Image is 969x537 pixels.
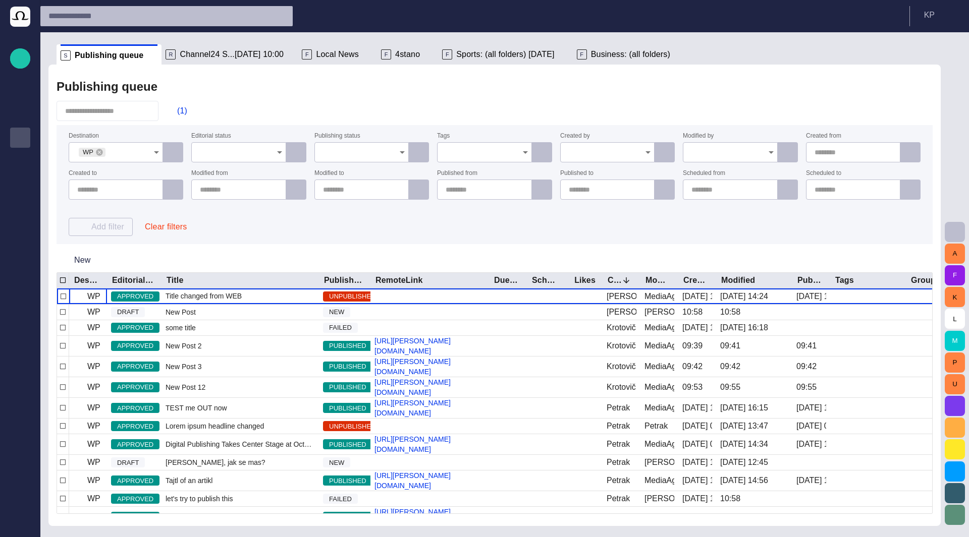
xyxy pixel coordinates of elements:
span: APPROVED [111,440,159,450]
p: K P [924,9,935,21]
button: P [945,352,965,373]
p: Editorial Admin [14,293,26,303]
span: DRAFT [111,307,145,317]
div: MediaAgent [644,361,674,372]
div: Media [10,168,30,188]
span: some title [166,323,196,333]
div: Publishing status [324,275,362,285]
span: APPROVED [111,341,159,351]
p: F [442,49,452,59]
h2: Publishing queue [57,80,157,94]
div: Modified by [645,275,670,285]
p: F [381,49,391,59]
p: [URL][DOMAIN_NAME] [14,313,26,323]
button: Open [273,145,287,159]
button: A [945,244,965,264]
p: WP [87,340,100,352]
span: Ahoj kamo, jak se mas? [166,457,265,467]
div: Petrak [607,439,630,450]
div: Created by [608,275,632,285]
span: New Post [166,307,196,317]
span: Local News [316,49,359,59]
div: 09:42 [682,361,703,372]
button: New [57,251,109,269]
a: [URL][PERSON_NAME][DOMAIN_NAME] [370,470,489,491]
span: Media-test with filter [14,212,26,224]
div: Media-test with filter [10,208,30,228]
button: (1) [163,102,192,120]
div: FLocal News [298,44,377,65]
p: Rundowns [14,91,26,101]
div: Petrak [607,475,630,486]
span: APPROVED [111,362,159,372]
button: Open [641,145,655,159]
span: New Post 2 [166,341,202,351]
p: WP [87,456,100,468]
div: Petrak [607,421,630,432]
p: WP [87,306,100,318]
label: Created from [806,133,841,140]
button: F [945,265,965,285]
div: Destination [74,275,99,285]
div: 9/5 15:46 [682,475,712,486]
div: 9/5 16:14 [682,322,712,333]
span: APPROVED [111,323,159,333]
div: Editorial status [112,275,153,285]
button: Open [764,145,778,159]
button: Clear filters [137,218,195,236]
span: Media [14,172,26,184]
div: AI Assistant [10,329,30,349]
p: WP [87,474,100,487]
label: Scheduled to [806,170,841,177]
button: U [945,374,965,394]
label: Scheduled from [683,170,725,177]
span: New Post 12 [166,382,205,392]
p: Media-test with filter [14,212,26,222]
label: Modified from [191,170,228,177]
div: MediaAgent [644,322,674,333]
span: APPROVED [111,291,159,302]
label: Created to [69,170,97,177]
a: [URL][PERSON_NAME][DOMAIN_NAME] [370,377,489,397]
div: Petrak [644,421,668,432]
div: 9/5 15:51 [796,475,826,486]
button: L [945,309,965,329]
div: 09:41 [796,340,817,351]
div: [URL][DOMAIN_NAME] [10,309,30,329]
label: Modified to [314,170,344,177]
button: Open [395,145,409,159]
span: Publishing queue [75,50,143,61]
p: Octopus [14,353,26,364]
div: MediaAgent [644,340,674,351]
div: Group [911,275,936,285]
p: Administration [14,192,26,202]
button: Open [518,145,532,159]
div: 9/5 16:18 [720,322,768,333]
div: Vasyliev [644,307,674,318]
button: M [945,331,965,351]
div: Created [683,275,708,285]
button: Sort [619,273,633,287]
span: Lorem ipsum headline changed [166,421,264,431]
div: Tags [835,275,854,285]
span: Social Media [14,273,26,285]
div: Likes [574,275,596,285]
div: FBusiness: (all folders) [573,44,688,65]
div: MediaAgent [644,382,674,393]
span: [PERSON_NAME]'s media (playout) [14,232,26,245]
div: 9/4 18:20 [682,457,712,468]
span: FAILED [323,323,358,333]
span: APPROVED [111,494,159,504]
div: 09:41 [720,340,740,351]
p: WP [87,438,100,450]
div: 9/3 16:56 [796,402,826,413]
div: Vasyliev [644,457,674,468]
p: [PERSON_NAME]'s media (playout) [14,232,26,243]
div: MediaAgent [644,475,674,486]
span: Publishing queue KKK [14,152,26,164]
p: Publishing queue KKK [14,152,26,162]
div: MediaAgent [644,439,674,450]
label: Editorial status [191,133,231,140]
div: MediaAgent [644,402,674,413]
p: WP [87,290,100,303]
